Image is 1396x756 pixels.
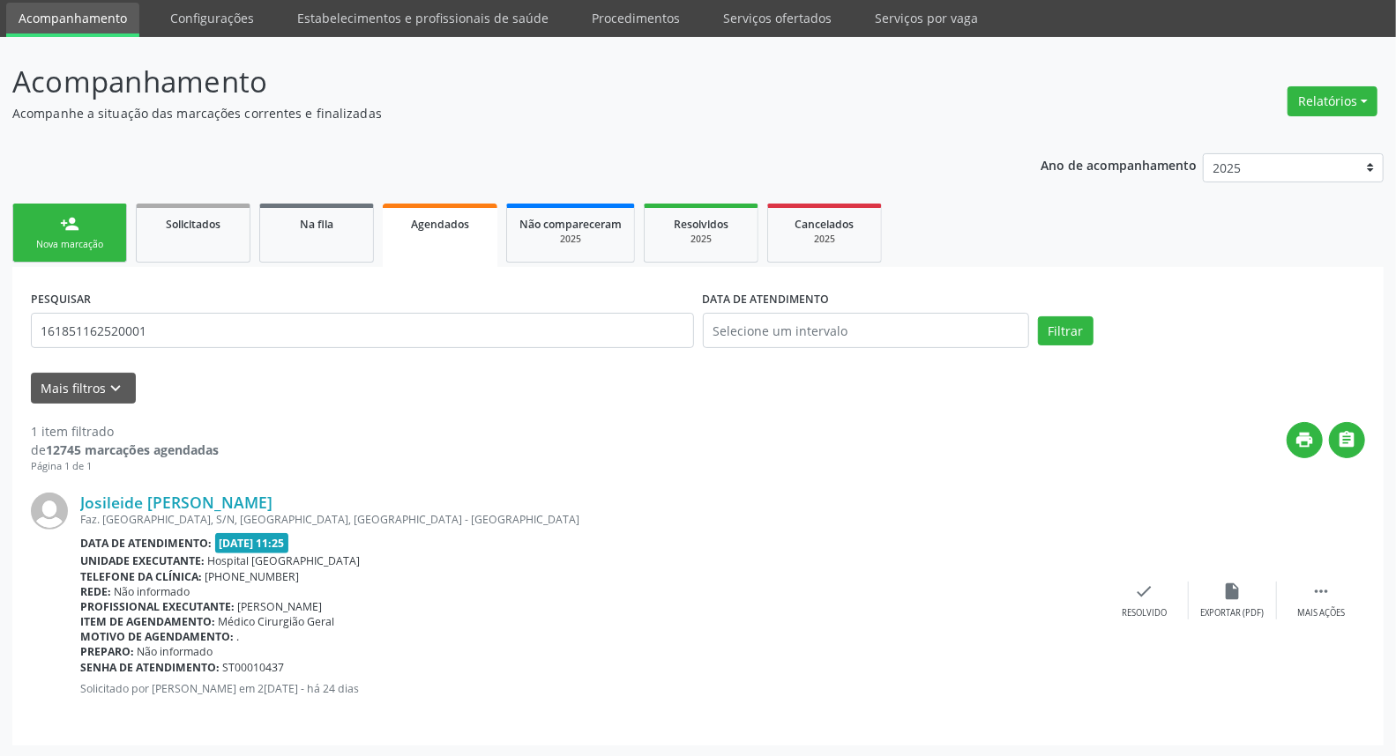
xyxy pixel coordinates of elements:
[166,217,220,232] span: Solicitados
[862,3,990,33] a: Serviços por vaga
[1311,582,1331,601] i: 
[80,553,205,568] b: Unidade executante:
[238,599,323,614] span: [PERSON_NAME]
[1038,316,1094,346] button: Filtrar
[31,313,694,348] input: Nome, CNS
[1338,430,1357,449] i: 
[138,644,213,659] span: Não informado
[285,3,561,33] a: Estabelecimentos e profissionais de saúde
[1201,607,1265,619] div: Exportar (PDF)
[80,536,212,551] b: Data de atendimento:
[158,3,266,33] a: Configurações
[519,217,622,232] span: Não compareceram
[1297,607,1345,619] div: Mais ações
[80,512,1101,527] div: Faz. [GEOGRAPHIC_DATA], S/N, [GEOGRAPHIC_DATA], [GEOGRAPHIC_DATA] - [GEOGRAPHIC_DATA]
[107,379,126,398] i: keyboard_arrow_down
[215,533,289,553] span: [DATE] 11:25
[80,493,272,512] a: Josileide [PERSON_NAME]
[31,285,91,313] label: PESQUISAR
[31,459,219,474] div: Página 1 de 1
[711,3,844,33] a: Serviços ofertados
[31,441,219,459] div: de
[579,3,692,33] a: Procedimentos
[80,614,215,629] b: Item de agendamento:
[80,681,1101,696] p: Solicitado por [PERSON_NAME] em 2[DATE] - há 24 dias
[1135,582,1154,601] i: check
[1295,430,1315,449] i: print
[12,104,973,122] p: Acompanhe a situação das marcações correntes e finalizadas
[223,660,285,675] span: ST00010437
[1288,86,1377,116] button: Relatórios
[1122,607,1167,619] div: Resolvido
[80,644,134,659] b: Preparo:
[795,217,855,232] span: Cancelados
[31,373,136,404] button: Mais filtroskeyboard_arrow_down
[80,629,234,644] b: Motivo de agendamento:
[80,599,235,614] b: Profissional executante:
[300,217,333,232] span: Na fila
[674,217,728,232] span: Resolvidos
[411,217,469,232] span: Agendados
[519,233,622,246] div: 2025
[31,493,68,530] img: img
[205,569,300,584] span: [PHONE_NUMBER]
[80,584,111,599] b: Rede:
[80,660,220,675] b: Senha de atendimento:
[31,422,219,441] div: 1 item filtrado
[703,285,830,313] label: DATA DE ATENDIMENTO
[115,584,190,599] span: Não informado
[60,214,79,233] div: person_add
[237,629,240,644] span: .
[219,614,335,629] span: Médico Cirurgião Geral
[26,238,114,251] div: Nova marcação
[1041,153,1197,175] p: Ano de acompanhamento
[657,233,745,246] div: 2025
[780,233,869,246] div: 2025
[1329,422,1365,458] button: 
[703,313,1030,348] input: Selecione um intervalo
[208,553,361,568] span: Hospital [GEOGRAPHIC_DATA]
[6,3,139,37] a: Acompanhamento
[80,569,202,584] b: Telefone da clínica:
[12,60,973,104] p: Acompanhamento
[1287,422,1323,458] button: print
[46,441,219,458] strong: 12745 marcações agendadas
[1223,582,1243,601] i: insert_drive_file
